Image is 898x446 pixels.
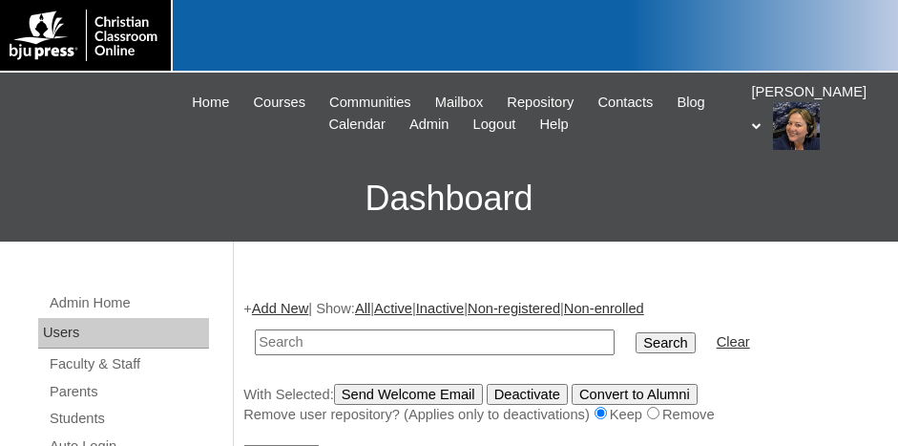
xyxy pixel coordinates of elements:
span: Communities [329,92,411,114]
input: Search [255,329,615,355]
a: Repository [497,92,583,114]
div: With Selected: [243,384,879,425]
a: Communities [320,92,421,114]
a: Help [530,114,577,136]
a: Parents [48,380,209,404]
a: Admin [400,114,459,136]
a: Mailbox [426,92,493,114]
div: Remove user repository? (Applies only to deactivations) Keep Remove [243,405,879,425]
a: Non-registered [468,301,560,316]
a: Faculty & Staff [48,352,209,376]
span: Logout [473,114,516,136]
span: Courses [253,92,305,114]
a: Courses [243,92,315,114]
input: Convert to Alumni [572,384,698,405]
a: Active [374,301,412,316]
a: Blog [667,92,714,114]
a: Students [48,407,209,431]
img: logo-white.png [10,10,161,61]
a: Home [182,92,239,114]
a: Add New [252,301,308,316]
input: Deactivate [487,384,568,405]
span: Home [192,92,229,114]
span: Mailbox [435,92,484,114]
span: Calendar [328,114,385,136]
div: Users [38,318,209,349]
a: Non-enrolled [564,301,644,316]
img: Evelyn Torres-Lopez [773,102,820,150]
span: Contacts [597,92,653,114]
a: Admin Home [48,291,209,315]
h3: Dashboard [10,156,888,242]
a: Inactive [416,301,465,316]
a: Calendar [319,114,394,136]
input: Send Welcome Email [334,384,483,405]
a: Logout [464,114,526,136]
a: Contacts [588,92,662,114]
div: + | Show: | | | | [243,299,879,425]
span: Blog [677,92,704,114]
div: [PERSON_NAME] [752,82,880,150]
span: Repository [507,92,574,114]
a: All [355,301,370,316]
input: Search [636,332,695,353]
a: Clear [717,334,750,350]
span: Help [539,114,568,136]
span: Admin [409,114,449,136]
